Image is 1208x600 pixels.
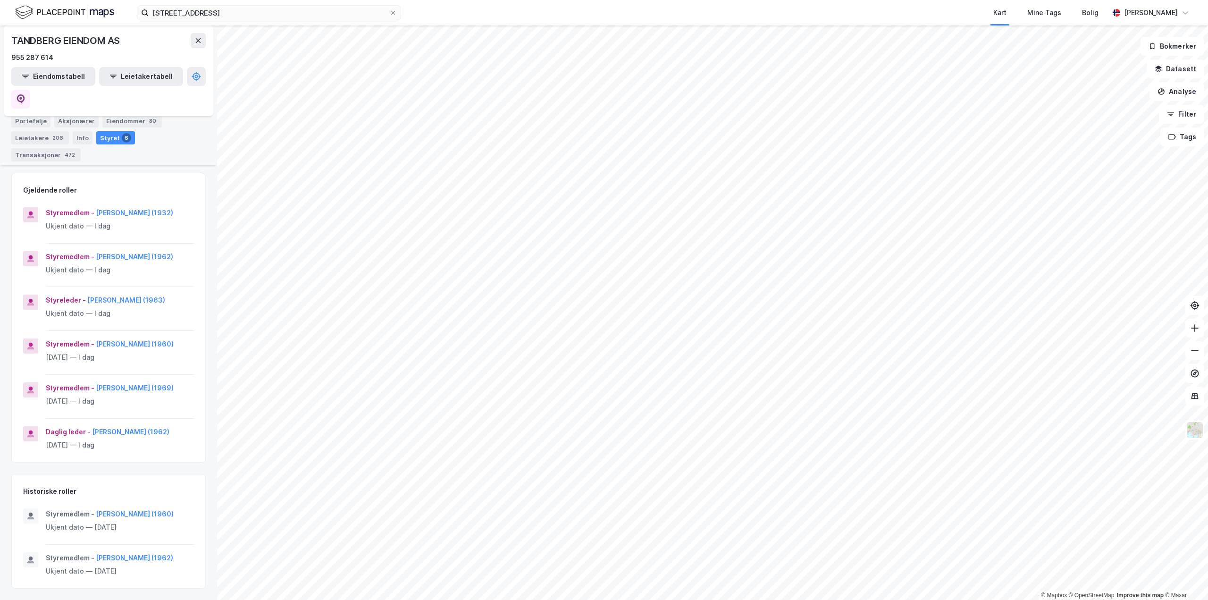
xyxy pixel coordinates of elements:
[46,220,194,232] div: Ukjent dato — I dag
[11,114,50,127] div: Portefølje
[1069,592,1115,599] a: OpenStreetMap
[54,114,99,127] div: Aksjonærer
[46,308,194,319] div: Ukjent dato — I dag
[11,131,69,144] div: Leietakere
[46,439,194,451] div: [DATE] — I dag
[1141,37,1204,56] button: Bokmerker
[1159,105,1204,124] button: Filter
[1124,7,1178,18] div: [PERSON_NAME]
[46,264,194,276] div: Ukjent dato — I dag
[11,33,122,48] div: TANDBERG EIENDOM AS
[1186,421,1204,439] img: Z
[46,352,194,363] div: [DATE] — I dag
[1149,82,1204,101] button: Analyse
[147,116,158,126] div: 80
[1147,59,1204,78] button: Datasett
[11,67,95,86] button: Eiendomstabell
[11,52,53,63] div: 955 287 614
[73,131,92,144] div: Info
[1117,592,1164,599] a: Improve this map
[1027,7,1061,18] div: Mine Tags
[46,522,194,533] div: Ukjent dato — [DATE]
[23,185,77,196] div: Gjeldende roller
[1161,555,1208,600] iframe: Chat Widget
[99,67,183,86] button: Leietakertabell
[1160,127,1204,146] button: Tags
[96,131,135,144] div: Styret
[122,133,131,143] div: 6
[46,566,194,577] div: Ukjent dato — [DATE]
[50,133,65,143] div: 206
[63,150,77,160] div: 472
[1041,592,1067,599] a: Mapbox
[102,114,162,127] div: Eiendommer
[46,396,194,407] div: [DATE] — I dag
[149,6,389,20] input: Søk på adresse, matrikkel, gårdeiere, leietakere eller personer
[993,7,1007,18] div: Kart
[23,486,76,497] div: Historiske roller
[1161,555,1208,600] div: Kontrollprogram for chat
[11,148,81,161] div: Transaksjoner
[15,4,114,21] img: logo.f888ab2527a4732fd821a326f86c7f29.svg
[1082,7,1099,18] div: Bolig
